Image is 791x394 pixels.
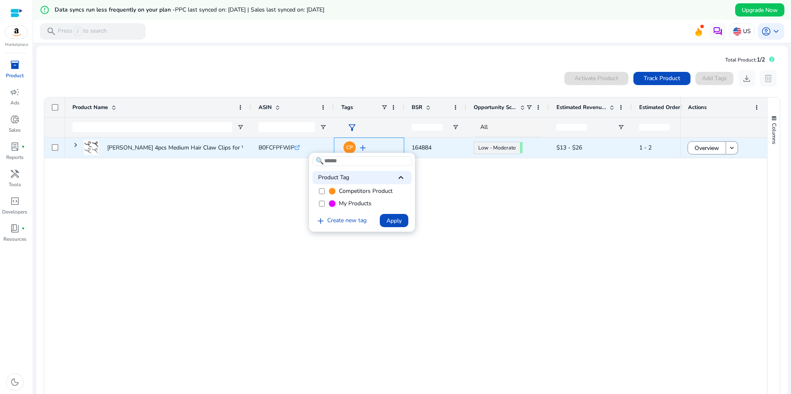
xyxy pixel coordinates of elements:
[396,173,406,183] span: keyboard_arrow_up
[339,187,393,195] span: Competitors Product
[319,188,325,194] input: Competitors Product
[316,216,326,226] span: add
[339,199,372,208] span: My Products
[312,171,412,184] div: Product Tag
[312,216,370,226] a: Create new tag
[319,201,325,206] input: My Products
[316,156,324,166] span: 🔍
[386,216,402,225] span: Apply
[380,214,408,227] button: Apply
